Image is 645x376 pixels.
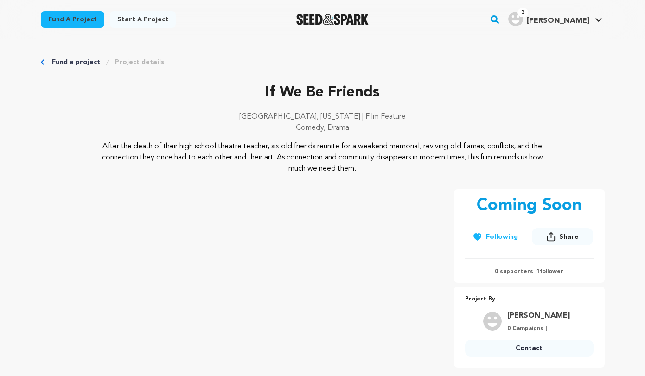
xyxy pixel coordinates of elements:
button: Share [532,228,593,245]
a: Seed&Spark Homepage [296,14,369,25]
a: Start a project [110,11,176,28]
span: 1 [536,269,540,274]
p: 0 supporters | follower [465,268,594,275]
span: 3 [517,8,528,17]
a: Project details [115,57,164,67]
a: Fund a project [41,11,104,28]
span: [PERSON_NAME] [527,17,589,25]
a: Contact [465,340,594,357]
p: After the death of their high school theatre teacher, six old friends reunite for a weekend memor... [97,141,548,174]
button: Following [465,229,525,245]
p: If We Be Friends [41,82,605,104]
a: Fund a project [52,57,100,67]
a: Hali A.'s Profile [506,10,604,26]
span: Hali A.'s Profile [506,10,604,29]
img: user.png [483,312,502,331]
a: Goto Alspach Rosalie profile [507,310,570,321]
p: Comedy, Drama [41,122,605,134]
p: Project By [465,294,594,305]
div: Breadcrumb [41,57,605,67]
div: Hali A.'s Profile [508,12,589,26]
p: [GEOGRAPHIC_DATA], [US_STATE] | Film Feature [41,111,605,122]
span: Share [532,228,593,249]
p: 0 Campaigns | [507,325,570,332]
img: user.png [508,12,523,26]
p: Coming Soon [477,197,582,215]
span: Share [559,232,579,242]
img: Seed&Spark Logo Dark Mode [296,14,369,25]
